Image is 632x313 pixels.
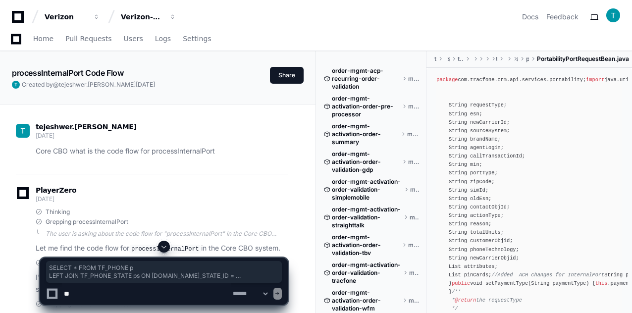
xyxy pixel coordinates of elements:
span: Created by [22,81,155,89]
span: master [408,75,419,83]
p: Core CBO what is the code flow for processInternalPort [36,146,288,157]
span: package [436,77,458,83]
span: master [410,213,419,221]
span: tracfone [496,55,498,63]
span: master [410,186,420,194]
span: tracfone [434,55,436,63]
span: order-mgmt-activation-order-validation-tbv [332,233,400,257]
span: [DATE] [36,132,54,139]
span: Settings [183,36,211,42]
span: order-mgmt-activation-order-validation-gdp [332,150,400,174]
span: services [448,55,450,63]
app-text-character-animate: processInternalPort Code Flow [12,68,123,78]
iframe: Open customer support [600,280,627,307]
span: order-mgmt-activation-order-pre-processor [332,95,400,118]
a: Users [124,28,143,51]
span: @ [53,81,59,88]
span: order-mgmt-activation-order-validation-straighttalk [332,206,402,229]
a: Pull Requests [65,28,111,51]
span: master [407,130,419,138]
button: Feedback [546,12,579,22]
span: import [586,77,604,83]
span: PlayerZero [36,187,76,193]
button: Verizon [41,8,104,26]
button: Verizon-Clarify-Order-Management [117,8,180,26]
span: master [408,158,419,166]
span: tracfone-crm [458,55,464,63]
span: Logs [155,36,171,42]
img: ACg8ocL-P3SnoSMinE6cJ4KuvimZdrZkjavFcOgZl8SznIp-YIbKyw=s96-c [606,8,620,22]
div: Verizon [45,12,87,22]
span: master [408,103,419,110]
button: Share [270,67,304,84]
div: Verizon-Clarify-Order-Management [121,12,163,22]
span: [DATE] [136,81,155,88]
span: order-mgmt-activation-order-validation-simplemobile [332,178,402,202]
img: ACg8ocL-P3SnoSMinE6cJ4KuvimZdrZkjavFcOgZl8SznIp-YIbKyw=s96-c [12,81,20,89]
span: Thinking [46,208,70,216]
span: portability [526,55,529,63]
span: order-mgmt-activation-order-summary [332,122,399,146]
span: [DATE] [36,195,54,203]
img: ACg8ocL-P3SnoSMinE6cJ4KuvimZdrZkjavFcOgZl8SznIp-YIbKyw=s96-c [16,124,30,138]
a: Settings [183,28,211,51]
div: The user is asking about the code flow for "processInternalPort" in the Core CBO (Customer Back O... [46,230,288,238]
span: services [516,55,518,63]
a: Docs [522,12,538,22]
span: Pull Requests [65,36,111,42]
span: Users [124,36,143,42]
span: tejeshwer.[PERSON_NAME] [59,81,136,88]
span: order-mgmt-acp-recurring-order-validation [332,67,400,91]
a: Logs [155,28,171,51]
span: tejeshwer.[PERSON_NAME] [36,123,137,131]
span: Grepping processInternalPort [46,218,128,226]
span: PortabilityPortRequestBean.java [537,55,629,63]
span: Home [33,36,53,42]
span: SELECT * FROM TF_PHONE p LEFT JOIN TF_PHONE_STATE ps ON [DOMAIN_NAME]_STATE_ID = [DOMAIN_NAME]_ST... [49,264,279,280]
a: Home [33,28,53,51]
